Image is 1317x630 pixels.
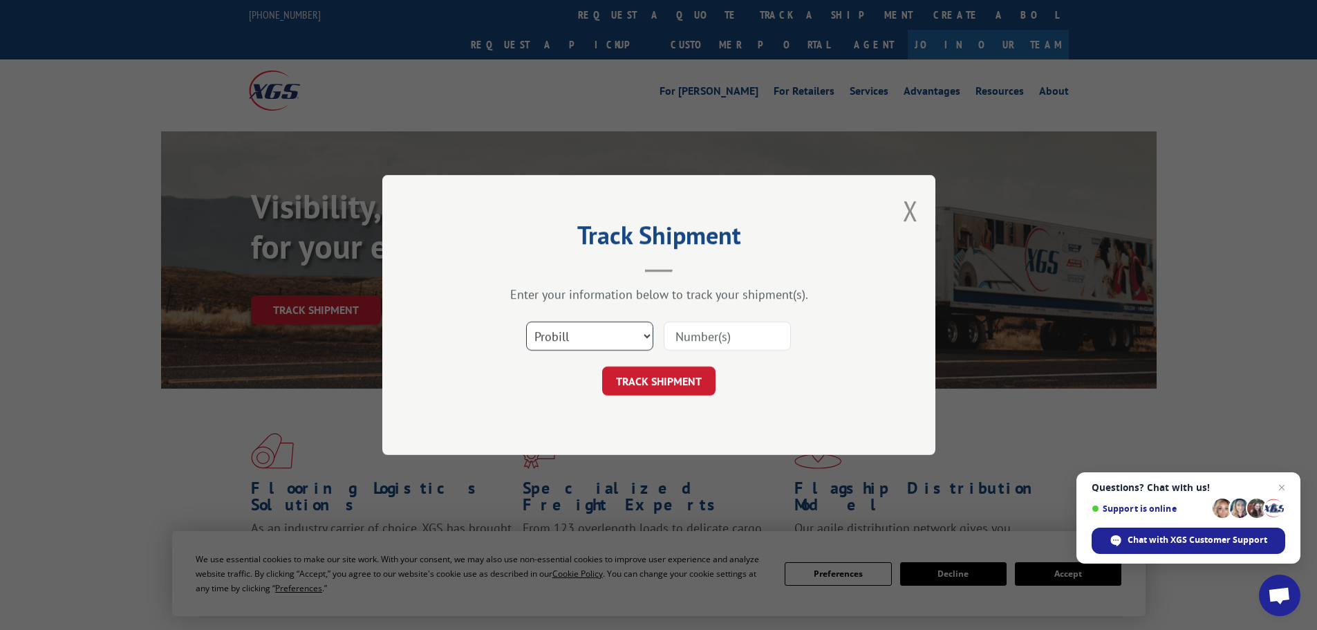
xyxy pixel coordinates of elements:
[1128,534,1267,546] span: Chat with XGS Customer Support
[1092,503,1208,514] span: Support is online
[602,367,716,396] button: TRACK SHIPMENT
[451,286,866,302] div: Enter your information below to track your shipment(s).
[903,192,918,229] button: Close modal
[1259,575,1300,616] a: Open chat
[451,225,866,252] h2: Track Shipment
[1092,528,1285,554] span: Chat with XGS Customer Support
[664,322,791,351] input: Number(s)
[1092,482,1285,493] span: Questions? Chat with us!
